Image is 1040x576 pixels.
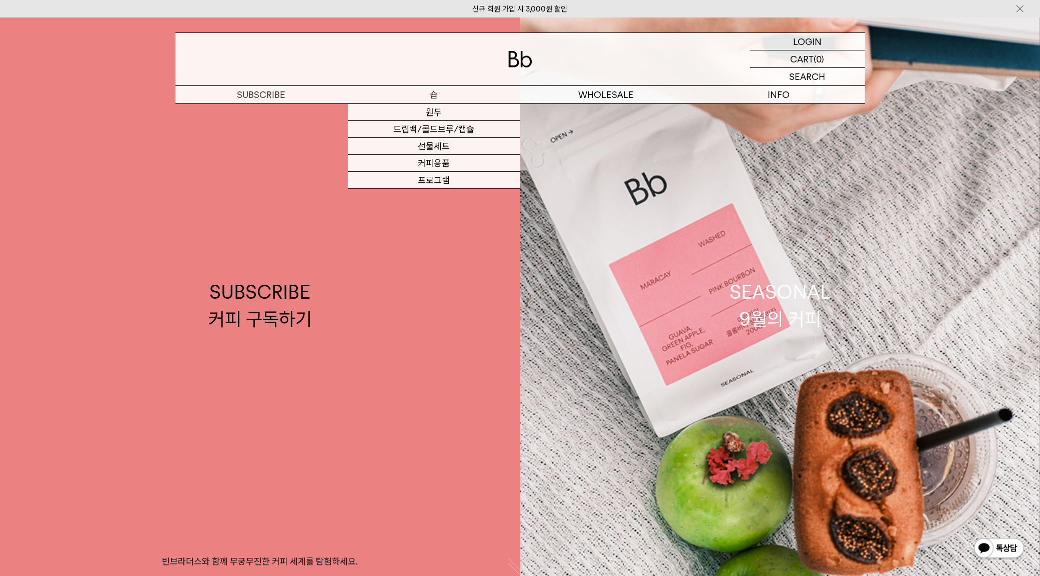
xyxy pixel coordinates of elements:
[175,86,348,103] a: SUBSCRIBE
[208,279,312,332] div: SUBSCRIBE 커피 구독하기
[348,155,520,172] a: 커피용품
[520,86,693,103] p: WHOLESALE
[790,68,826,85] p: SEARCH
[508,51,532,67] img: 로고
[750,50,865,68] a: CART (0)
[693,86,865,103] p: INFO
[750,33,865,50] a: LOGIN
[791,50,814,67] p: CART
[348,121,520,138] a: 드립백/콜드브루/캡슐
[730,279,831,332] div: SEASONAL 9월의 커피
[473,4,568,13] a: 신규 회원 가입 시 3,000원 할인
[973,537,1025,561] img: 카카오톡 채널 1:1 채팅 버튼
[814,50,825,67] p: (0)
[348,138,520,155] a: 선물세트
[348,172,520,189] a: 프로그램
[793,33,822,50] p: LOGIN
[348,104,520,121] a: 원두
[348,86,520,103] a: 숍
